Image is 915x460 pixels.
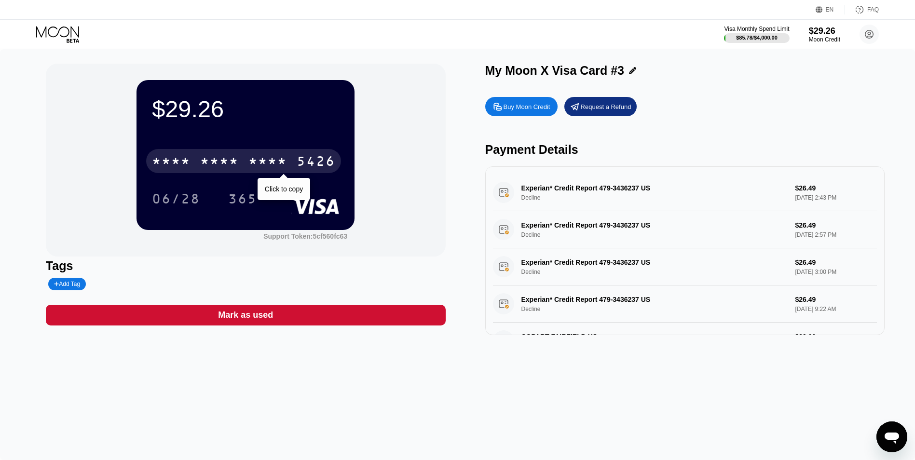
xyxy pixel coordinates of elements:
[504,103,550,111] div: Buy Moon Credit
[724,26,789,43] div: Visa Monthly Spend Limit$85.78/$4,000.00
[152,95,339,122] div: $29.26
[876,421,907,452] iframe: Button to launch messaging window
[724,26,789,32] div: Visa Monthly Spend Limit
[826,6,834,13] div: EN
[48,278,86,290] div: Add Tag
[736,35,778,41] div: $85.78 / $4,000.00
[816,5,845,14] div: EN
[485,97,558,116] div: Buy Moon Credit
[845,5,879,14] div: FAQ
[564,97,637,116] div: Request a Refund
[263,232,347,240] div: Support Token: 5cf560fc63
[809,36,840,43] div: Moon Credit
[54,281,80,287] div: Add Tag
[265,185,303,193] div: Click to copy
[218,310,273,321] div: Mark as used
[485,143,885,157] div: Payment Details
[145,187,207,211] div: 06/28
[46,259,446,273] div: Tags
[809,26,840,36] div: $29.26
[263,232,347,240] div: Support Token:5cf560fc63
[46,305,446,325] div: Mark as used
[152,192,200,208] div: 06/28
[221,187,264,211] div: 365
[867,6,879,13] div: FAQ
[581,103,631,111] div: Request a Refund
[809,26,840,43] div: $29.26Moon Credit
[485,64,625,78] div: My Moon X Visa Card #3
[228,192,257,208] div: 365
[297,155,335,170] div: 5426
